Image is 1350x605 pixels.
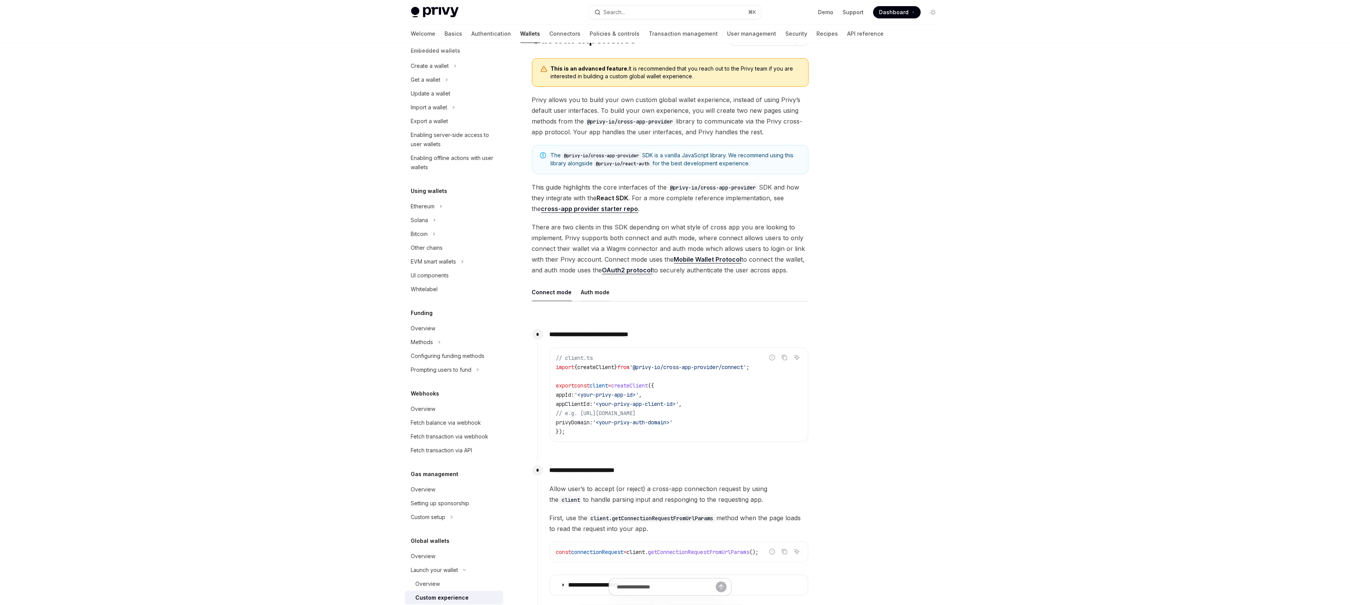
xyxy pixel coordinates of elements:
[405,282,503,296] a: Whitelabel
[405,349,503,363] a: Configuring funding methods
[411,351,485,361] div: Configuring funding methods
[597,194,629,202] strong: React SDK
[411,308,433,318] h5: Funding
[416,593,469,602] div: Custom experience
[411,153,499,172] div: Enabling offline actions with user wallets
[630,364,747,371] span: '@privy-io/cross-app-provider/connect'
[747,364,750,371] span: ;
[873,6,921,18] a: Dashboard
[411,365,472,374] div: Prompting users to fund
[667,183,759,192] code: @privy-io/cross-app-provider
[405,73,503,87] button: Toggle Get a wallet section
[411,271,449,280] div: UI components
[556,419,593,426] span: privyDomain:
[411,338,433,347] div: Methods
[411,257,456,266] div: EVM smart wallets
[411,404,436,414] div: Overview
[411,499,469,508] div: Setting up sponsorship
[411,61,449,71] div: Create a wallet
[416,579,440,589] div: Overview
[532,222,809,275] span: There are two clients in this SDK depending on what style of cross app you are looking to impleme...
[405,402,503,416] a: Overview
[556,401,593,407] span: appClientId:
[648,549,750,556] span: getConnectionRequestFromUrlParams
[593,160,653,168] code: @privy-io/react-auth
[550,25,581,43] a: Connectors
[593,401,679,407] span: '<your-privy-app-client-id>'
[405,199,503,213] button: Toggle Ethereum section
[411,89,451,98] div: Update a wallet
[445,25,463,43] a: Basics
[411,432,489,441] div: Fetch transaction via webhook
[556,428,565,435] span: });
[405,213,503,227] button: Toggle Solana section
[411,418,481,427] div: Fetch balance via webhook
[411,565,458,575] div: Launch your wallet
[639,391,642,398] span: ,
[405,430,503,443] a: Fetch transaction via webhook
[411,536,450,546] h5: Global wallets
[411,186,448,196] h5: Using wallets
[405,114,503,128] a: Export a wallet
[405,269,503,282] a: UI components
[411,552,436,561] div: Overview
[575,364,578,371] span: {
[588,514,717,523] code: client.getConnectionRequestFromUrlParams
[611,382,648,389] span: createClient
[927,6,939,18] button: Toggle dark mode
[624,549,627,556] span: =
[572,549,624,556] span: connectionRequest
[556,549,572,556] span: const
[556,382,575,389] span: export
[405,563,503,577] button: Toggle Launch your wallet section
[411,216,428,225] div: Solana
[405,101,503,114] button: Toggle Import a wallet section
[578,364,615,371] span: createClient
[750,549,759,556] span: ();
[411,7,459,18] img: light logo
[550,513,808,534] span: First, use the method when the page loads to read the request into your app.
[411,75,441,84] div: Get a wallet
[716,582,727,592] button: Send message
[405,549,503,563] a: Overview
[405,241,503,255] a: Other chains
[405,496,503,510] a: Setting up sponsorship
[405,87,503,101] a: Update a wallet
[561,152,643,160] code: @privy-io/cross-app-provider
[818,8,834,16] a: Demo
[674,256,742,264] a: Mobile Wallet Protocol
[411,202,435,211] div: Ethereum
[575,382,590,389] span: const
[767,547,777,557] button: Report incorrect code
[532,283,572,301] button: Connect mode
[551,65,629,72] b: This is an advanced feature.
[411,324,436,333] div: Overview
[817,25,838,43] a: Recipes
[411,285,438,294] div: Whitelabel
[645,549,648,556] span: .
[608,382,611,389] span: =
[405,321,503,335] a: Overview
[405,128,503,151] a: Enabling server-side access to user wallets
[411,229,428,239] div: Bitcoin
[627,549,645,556] span: client
[551,152,801,168] span: The SDK is a vanilla JavaScript library. We recommend using this library alongside for the best d...
[792,547,802,557] button: Ask AI
[405,483,503,496] a: Overview
[411,446,473,455] div: Fetch transaction via API
[551,65,801,80] span: It is recommended that you reach out to the Privy team if you are interested in building a custom...
[472,25,511,43] a: Authentication
[411,103,448,112] div: Import a wallet
[541,205,638,213] a: cross-app provider starter repo
[786,25,808,43] a: Security
[584,117,676,126] code: @privy-io/cross-app-provider
[411,117,448,126] div: Export a wallet
[615,364,618,371] span: }
[405,335,503,349] button: Toggle Methods section
[575,391,639,398] span: '<your-privy-app-id>'
[749,9,757,15] span: ⌘ K
[581,283,610,301] button: Auth mode
[411,513,446,522] div: Custom setup
[589,5,761,19] button: Open search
